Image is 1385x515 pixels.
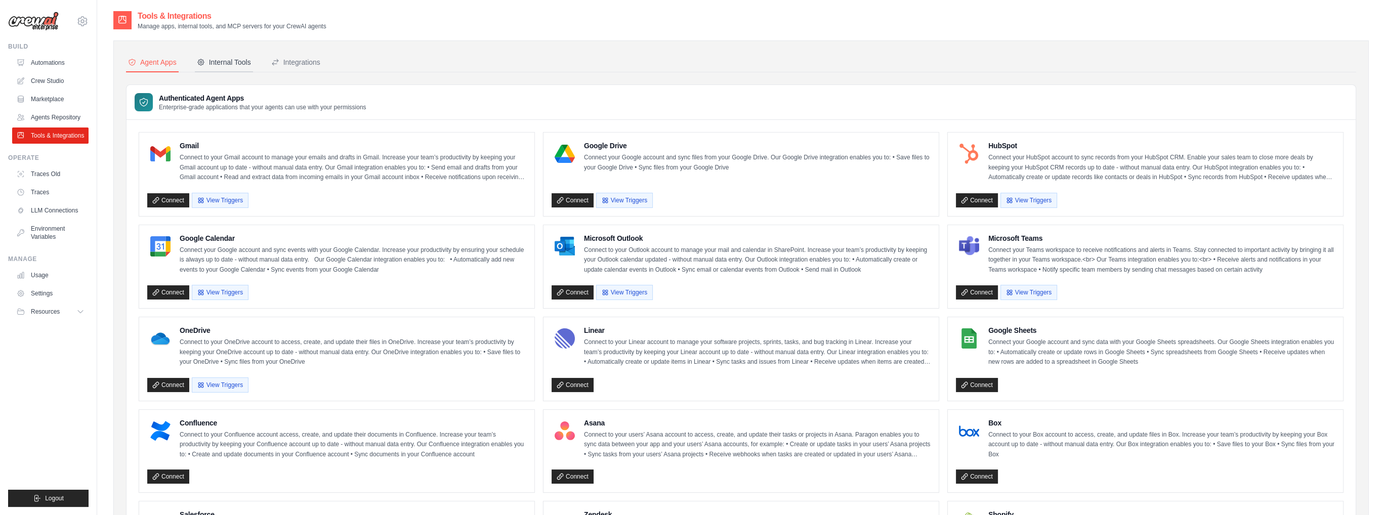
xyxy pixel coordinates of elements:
[959,236,979,256] img: Microsoft Teams Logo
[12,73,89,89] a: Crew Studio
[584,141,931,151] h4: Google Drive
[180,141,526,151] h4: Gmail
[8,154,89,162] div: Operate
[147,378,189,392] a: Connect
[159,103,366,111] p: Enterprise-grade applications that your agents can use with your permissions
[180,418,526,428] h4: Confluence
[988,245,1335,275] p: Connect your Teams workspace to receive notifications and alerts in Teams. Stay connected to impo...
[180,337,526,367] p: Connect to your OneDrive account to access, create, and update their files in OneDrive. Increase ...
[555,421,575,441] img: Asana Logo
[12,221,89,245] a: Environment Variables
[956,285,998,299] a: Connect
[150,236,171,256] img: Google Calendar Logo
[555,328,575,349] img: Linear Logo
[584,418,931,428] h4: Asana
[956,469,998,484] a: Connect
[552,193,594,207] a: Connect
[12,202,89,219] a: LLM Connections
[584,233,931,243] h4: Microsoft Outlook
[12,184,89,200] a: Traces
[138,22,326,30] p: Manage apps, internal tools, and MCP servers for your CrewAI agents
[8,12,59,31] img: Logo
[12,304,89,320] button: Resources
[128,57,177,67] div: Agent Apps
[12,55,89,71] a: Automations
[584,430,931,460] p: Connect to your users’ Asana account to access, create, and update their tasks or projects in Asa...
[959,144,979,164] img: HubSpot Logo
[956,193,998,207] a: Connect
[147,285,189,299] a: Connect
[959,421,979,441] img: Box Logo
[197,57,251,67] div: Internal Tools
[192,193,248,208] button: View Triggers
[988,141,1335,151] h4: HubSpot
[584,337,931,367] p: Connect to your Linear account to manage your software projects, sprints, tasks, and bug tracking...
[584,153,931,173] p: Connect your Google account and sync files from your Google Drive. Our Google Drive integration e...
[596,193,653,208] button: View Triggers
[126,53,179,72] button: Agent Apps
[12,109,89,125] a: Agents Repository
[271,57,320,67] div: Integrations
[150,421,171,441] img: Confluence Logo
[988,337,1335,367] p: Connect your Google account and sync data with your Google Sheets spreadsheets. Our Google Sheets...
[192,285,248,300] button: View Triggers
[988,233,1335,243] h4: Microsoft Teams
[45,494,64,502] span: Logout
[959,328,979,349] img: Google Sheets Logo
[12,285,89,302] a: Settings
[988,325,1335,335] h4: Google Sheets
[956,378,998,392] a: Connect
[555,236,575,256] img: Microsoft Outlook Logo
[159,93,366,103] h3: Authenticated Agent Apps
[988,430,1335,460] p: Connect to your Box account to access, create, and update files in Box. Increase your team’s prod...
[192,377,248,393] button: View Triggers
[12,91,89,107] a: Marketplace
[1000,193,1057,208] button: View Triggers
[150,144,171,164] img: Gmail Logo
[180,245,526,275] p: Connect your Google account and sync events with your Google Calendar. Increase your productivity...
[552,285,594,299] a: Connect
[555,144,575,164] img: Google Drive Logo
[269,53,322,72] button: Integrations
[8,255,89,263] div: Manage
[150,328,171,349] img: OneDrive Logo
[584,325,931,335] h4: Linear
[138,10,326,22] h2: Tools & Integrations
[552,469,594,484] a: Connect
[12,166,89,182] a: Traces Old
[584,245,931,275] p: Connect to your Outlook account to manage your mail and calendar in SharePoint. Increase your tea...
[988,418,1335,428] h4: Box
[31,308,60,316] span: Resources
[147,193,189,207] a: Connect
[1000,285,1057,300] button: View Triggers
[180,325,526,335] h4: OneDrive
[8,490,89,507] button: Logout
[596,285,653,300] button: View Triggers
[147,469,189,484] a: Connect
[552,378,594,392] a: Connect
[8,42,89,51] div: Build
[180,233,526,243] h4: Google Calendar
[988,153,1335,183] p: Connect your HubSpot account to sync records from your HubSpot CRM. Enable your sales team to clo...
[195,53,253,72] button: Internal Tools
[180,153,526,183] p: Connect to your Gmail account to manage your emails and drafts in Gmail. Increase your team’s pro...
[12,267,89,283] a: Usage
[180,430,526,460] p: Connect to your Confluence account access, create, and update their documents in Confluence. Incr...
[12,127,89,144] a: Tools & Integrations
